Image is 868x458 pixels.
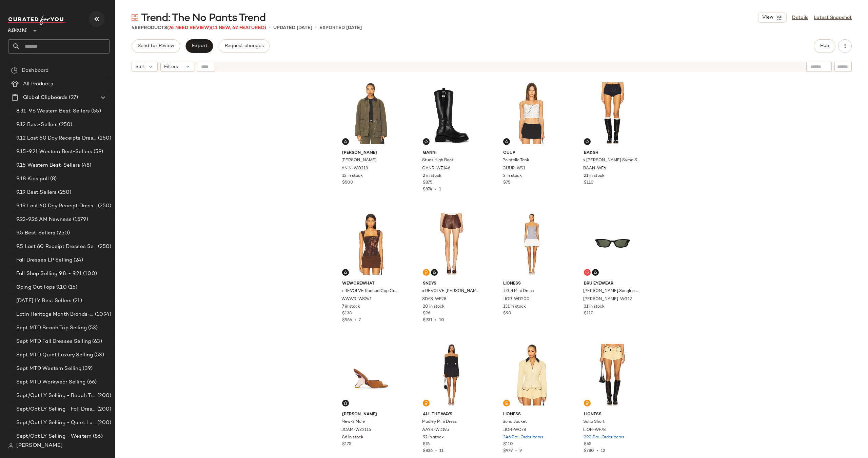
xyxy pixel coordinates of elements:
[8,23,27,35] span: Revolve
[16,256,72,264] span: Fall Dresses LP Selling
[16,297,72,305] span: [DATE] LY Best Sellers
[16,419,96,427] span: Sept/Oct LY Selling - Quiet Luxe
[164,63,178,70] span: Filters
[342,441,351,447] span: $175
[584,412,641,418] span: LIONESS
[585,140,589,144] img: svg%3e
[584,449,594,453] span: $780
[342,435,363,441] span: 86 in stock
[16,162,80,169] span: 9.15 Western Best-Sellers
[505,401,509,405] img: svg%3e
[433,449,439,453] span: •
[498,210,566,278] img: LIOR-WD200_V1.jpg
[359,318,361,322] span: 7
[439,449,443,453] span: 11
[342,304,360,310] span: 7 in stock
[423,150,480,156] span: Ganni
[502,427,526,433] span: LIOR-WO78
[417,340,486,409] img: AAYR-WD195_V1.jpg
[132,14,138,21] img: svg%3e
[16,134,97,142] span: 9.12 Last 60 Day Receipts Dresses
[505,140,509,144] img: svg%3e
[16,229,55,237] span: 9.5 Best-Sellers
[423,311,430,317] span: $96
[16,311,94,318] span: Latin Heritage Month Brands- DO NOT DELETE
[341,166,368,172] span: ANIN-WO218
[97,243,111,251] span: (250)
[583,419,605,425] span: Soho Short
[423,435,444,441] span: 92 in stock
[72,216,88,224] span: (1579)
[502,288,534,294] span: It Girl Mini Dress
[584,281,641,287] span: BRU Eyewear
[55,229,70,237] span: (250)
[814,39,835,53] button: Hub
[94,311,111,318] span: (1094)
[211,25,266,30] span: (11 New, 62 Featured)
[315,24,317,32] span: •
[86,378,97,386] span: (66)
[337,79,405,147] img: ANIN-WO218_V1.jpg
[67,94,78,102] span: (27)
[337,210,405,278] img: WWWR-WS241_V1.jpg
[16,324,87,332] span: Sept MTD Beach Trip Selling
[593,270,597,274] img: svg%3e
[16,121,58,129] span: 9.12 Best-Sellers
[96,405,111,413] span: (200)
[422,427,449,433] span: AAYR-WD195
[137,43,174,49] span: Send for Review
[8,16,66,25] img: cfy_white_logo.C9jOOHJF.svg
[422,419,457,425] span: Madley Mini Dress
[81,365,93,373] span: (39)
[594,449,601,453] span: •
[342,318,352,322] span: $966
[503,412,560,418] span: LIONESS
[72,256,83,264] span: (24)
[16,351,93,359] span: Sept MTD Quiet Luxury Selling
[96,419,111,427] span: (200)
[132,39,180,53] button: Send for Review
[423,304,445,310] span: 20 in stock
[96,392,111,400] span: (200)
[16,175,49,183] span: 9.18 Kids pull
[135,63,145,70] span: Sort
[439,187,441,192] span: 1
[16,284,67,291] span: Going Out Tops 9.10
[269,24,271,32] span: •
[97,202,111,210] span: (250)
[814,14,852,21] a: Latest Snapshot
[90,107,101,115] span: (55)
[503,173,522,179] span: 2 in stock
[432,187,439,192] span: •
[762,15,773,20] span: View
[16,216,72,224] span: 9.22-9.26 AM Newness
[584,180,594,186] span: $110
[191,43,207,49] span: Export
[601,449,605,453] span: 12
[584,441,591,447] span: $65
[424,140,428,144] img: svg%3e
[583,166,606,172] span: BAAN-WF6
[432,318,439,322] span: •
[16,243,97,251] span: 9.5 Last 60 Receipt Dresses Selling
[503,304,526,310] span: 131 in stock
[92,433,103,440] span: (86)
[424,270,428,274] img: svg%3e
[342,281,399,287] span: WeWoreWhat
[16,270,82,278] span: Fall Shop Selling 9.8. - 9.21
[343,140,348,144] img: svg%3e
[503,180,510,186] span: $75
[498,79,566,147] img: CUUR-WS1_V1.jpg
[141,12,266,25] span: Trend: The No Pants Trend
[584,150,641,156] span: ba&sh
[341,158,376,164] span: [PERSON_NAME]
[16,442,63,450] span: [PERSON_NAME]
[22,67,48,75] span: Dashboard
[342,412,399,418] span: [PERSON_NAME]
[341,419,365,425] span: Mew-2 Mule
[502,419,527,425] span: Soho Jacket
[422,166,450,172] span: GANR-WZ146
[417,79,486,147] img: GANR-WZ146_V1.jpg
[343,401,348,405] img: svg%3e
[423,318,432,322] span: $931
